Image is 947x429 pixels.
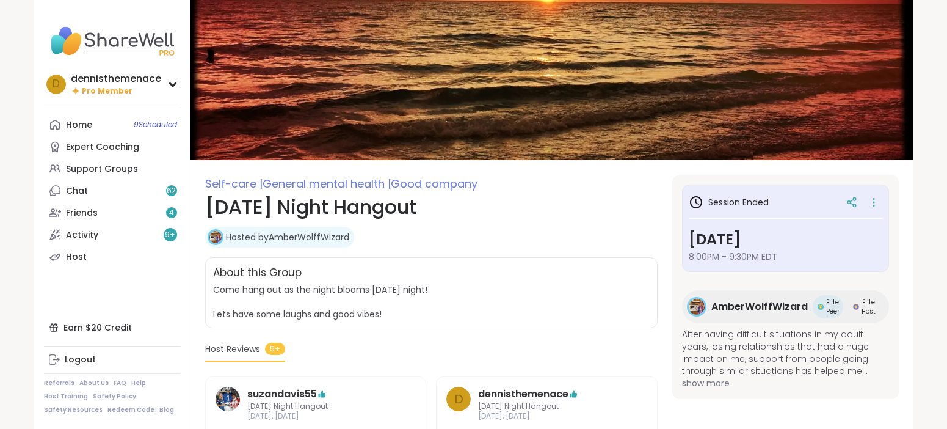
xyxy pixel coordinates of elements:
[44,158,180,180] a: Support Groups
[826,298,840,316] span: Elite Peer
[44,246,180,268] a: Host
[44,406,103,414] a: Safety Resources
[682,290,889,323] a: AmberWolffWizardAmberWolffWizardElite PeerElite PeerElite HostElite Host
[131,379,146,387] a: Help
[853,304,859,310] img: Elite Host
[44,379,74,387] a: Referrals
[205,343,260,356] span: Host Reviews
[247,402,385,412] span: [DATE] Night Hangout
[213,265,302,281] h2: About this Group
[53,76,60,92] span: d
[44,349,180,371] a: Logout
[93,392,136,401] a: Safety Policy
[66,251,87,263] div: Host
[44,136,180,158] a: Expert Coaching
[711,299,808,314] span: AmberWolffWizard
[65,354,96,366] div: Logout
[66,163,138,175] div: Support Groups
[169,208,174,218] span: 4
[82,86,132,97] span: Pro Member
[862,298,876,316] span: Elite Host
[454,390,463,408] span: d
[44,224,180,246] a: Activity9+
[44,392,88,401] a: Host Training
[689,195,769,210] h3: Session Ended
[247,411,385,422] span: [DATE], [DATE]
[689,251,882,263] span: 8:00PM - 9:30PM EDT
[159,406,174,414] a: Blog
[205,193,658,222] h1: [DATE] Night Hangout
[79,379,109,387] a: About Us
[478,387,568,402] a: dennisthemenace
[66,229,98,241] div: Activity
[66,207,98,219] div: Friends
[66,141,139,153] div: Expert Coaching
[107,406,154,414] a: Redeem Code
[213,284,650,320] span: Come hang out as the night blooms [DATE] night! Lets have some laughs and good vibes!
[216,387,240,411] img: suzandavis55
[682,328,889,377] span: After having difficult situations in my adult years, losing relationships that had a huge impact ...
[205,176,263,191] span: Self-care |
[689,299,705,315] img: AmberWolffWizard
[216,387,240,422] a: suzandavis55
[682,377,889,389] span: show more
[44,202,180,224] a: Friends4
[134,120,177,130] span: 9 Scheduled
[167,186,176,196] span: 62
[263,176,391,191] span: General mental health |
[44,114,180,136] a: Home9Scheduled
[391,176,477,191] span: Good company
[226,231,349,243] a: Hosted byAmberWolffWizard
[165,230,175,240] span: 9 +
[818,304,824,310] img: Elite Peer
[247,387,317,402] a: suzandavis55
[265,343,285,355] span: 5+
[66,119,92,131] div: Home
[44,180,180,202] a: Chat62
[71,72,161,86] div: dennisthemenace
[446,387,471,422] a: d
[44,317,180,339] div: Earn $20 Credit
[66,185,88,197] div: Chat
[114,379,126,387] a: FAQ
[478,402,615,412] span: [DATE] Night Hangout
[44,20,180,62] img: ShareWell Nav Logo
[209,231,222,243] img: AmberWolffWizard
[478,411,615,422] span: [DATE], [DATE]
[689,229,882,251] h3: [DATE]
